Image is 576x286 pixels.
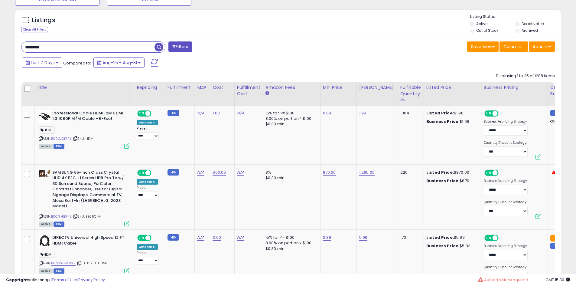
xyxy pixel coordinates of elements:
small: FBM [168,110,179,116]
a: 1,295.00 [359,169,375,176]
div: Min Price [323,84,354,91]
label: Out of Stock [476,28,498,33]
div: Amazon AI [137,179,158,185]
div: ASIN: [39,170,129,226]
img: 31VwIsRG0uL._SL40_.jpg [39,110,51,123]
button: Actions [529,41,555,52]
span: All listings currently available for purchase on Amazon [39,144,53,149]
span: ON [485,235,493,241]
a: 870.00 [323,169,336,176]
a: N/A [237,235,244,241]
small: FBM [550,110,562,116]
div: Fulfillable Quantity [400,84,421,97]
span: Last 7 Days [31,60,55,66]
div: ASIN: [39,110,129,148]
a: N/A [197,110,204,116]
div: [PERSON_NAME] [359,84,395,91]
b: Listed Price: [426,110,454,116]
div: Amazon AI [137,120,158,125]
div: $870 [426,178,477,184]
div: MAP [197,84,207,91]
div: seller snap | | [6,277,105,283]
strong: Copyright [6,277,28,283]
a: 5.99 [359,235,368,241]
div: Fulfillment Cost [237,84,260,97]
button: Last 7 Days [22,58,62,68]
div: 15% for <= $100 [265,110,316,116]
h5: Listings [32,16,55,25]
span: | SKU: BE65C-H [73,214,101,219]
span: HDMI [39,127,54,133]
label: Quantity Discount Strategy: [484,141,528,145]
a: N/A [197,169,204,176]
button: Aug-25 - Aug-31 [93,58,145,68]
div: 220 [400,170,419,175]
div: Amazon AI [137,244,158,250]
div: $1.96 [426,119,477,124]
div: $870.00 [426,170,477,175]
span: FBM [54,222,64,227]
b: SAMSUNG 65-Inch Class Crystal UHD 4K BEC-H Series HDR Pro TV w/ 3D Surround Sound, PurColor, Cont... [52,170,126,211]
span: OFF [498,235,507,241]
label: Quantity Discount Strategy: [484,265,528,269]
div: 170 [400,235,419,240]
label: Quantity Discount Strategy: [484,200,528,204]
label: Deactivated [522,21,544,26]
span: 2025-09-8 15:30 GMT [545,277,570,283]
b: Business Price: [426,119,460,124]
div: $1.98 [426,110,477,116]
span: | SKU: 12FT-HDMI [76,261,107,265]
div: 15% for <= $100 [265,235,316,240]
div: Title [37,84,132,91]
a: 1.00 [213,110,220,116]
b: Professional Cable HDMI-2M HDMI 1.3 1080P M/M Cable - 6-Feet [52,110,126,123]
div: Preset: [137,186,160,199]
span: OFF [498,111,507,116]
b: Listed Price: [426,235,454,240]
small: FBM [168,234,179,241]
div: Amazon Fees [265,84,318,91]
span: ON [485,170,493,175]
small: Amazon Fees. [265,91,269,96]
b: Business Price: [426,243,460,249]
span: OFF [151,111,160,116]
b: Listed Price: [426,169,454,175]
div: Business Pricing [484,84,545,91]
span: OFF [151,170,160,175]
div: Preset: [137,251,160,265]
label: Business Repricing Strategy: [484,244,528,248]
span: | SKU: HDMI [73,136,95,141]
a: N/A [237,169,244,176]
span: Columns [503,44,522,50]
div: Listed Price [426,84,479,91]
span: ON [138,170,145,175]
label: Archived [522,28,538,33]
label: Active [476,21,487,26]
img: 419xDgWbjtL._SL40_.jpg [39,170,51,178]
small: FBA [550,235,561,242]
a: Terms of Use [52,277,77,283]
span: OFF [498,170,507,175]
a: B07CSGMGWR [51,261,76,266]
small: FBM [168,169,179,176]
a: B0C9H1BPK3 [51,214,72,219]
div: Displaying 1 to 25 of 1288 items [496,73,555,79]
div: 1364 [400,110,419,116]
a: 1.99 [359,110,366,116]
button: Columns [500,41,528,52]
a: Privacy Policy [78,277,105,283]
div: $5.99 [426,235,477,240]
div: Preset: [137,127,160,140]
div: $0.30 min [265,246,316,251]
span: OFF [151,235,160,241]
div: 8% [265,170,316,175]
label: Business Repricing Strategy: [484,120,528,124]
span: Aug-25 - Aug-31 [103,60,137,66]
span: FBM [54,144,64,149]
img: 51eR9IcyGjL._SL40_.jpg [39,235,51,247]
a: N/A [237,110,244,116]
button: Save View [467,41,499,52]
a: 600.00 [213,169,226,176]
label: Business Repricing Strategy: [484,179,528,183]
div: $0.30 min [265,121,316,127]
